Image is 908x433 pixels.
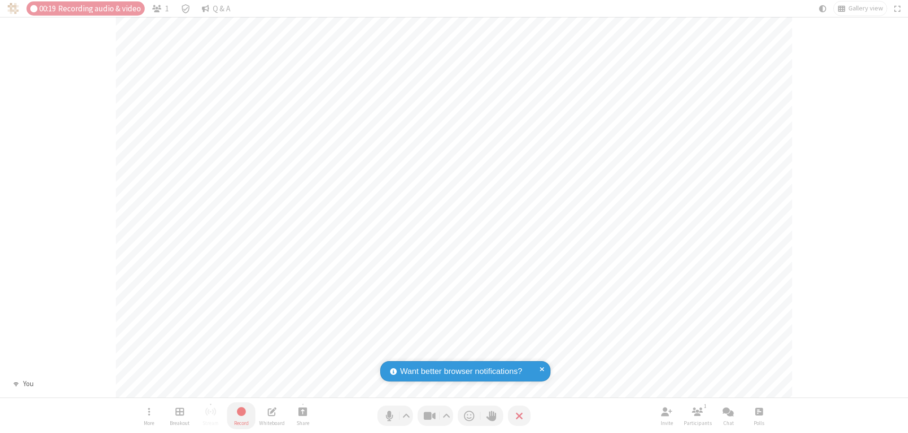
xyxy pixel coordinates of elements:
[234,420,249,426] span: Record
[202,420,218,426] span: Stream
[258,402,286,429] button: Open shared whiteboard
[400,365,522,378] span: Want better browser notifications?
[458,406,480,426] button: Send a reaction
[754,420,764,426] span: Polls
[148,1,173,16] button: Open participant list
[377,406,413,426] button: Mute (⌘+Shift+A)
[135,402,163,429] button: Open menu
[19,379,37,390] div: You
[58,4,141,13] span: Recording audio & video
[26,1,145,16] div: Audio & video
[440,406,453,426] button: Video setting
[745,402,773,429] button: Open poll
[815,1,830,16] button: Using system theme
[848,5,883,12] span: Gallery view
[165,4,169,13] span: 1
[288,402,317,429] button: Start sharing
[213,4,230,13] span: Q & A
[144,420,154,426] span: More
[714,402,742,429] button: Open chat
[198,1,235,16] button: Q & A
[684,420,712,426] span: Participants
[170,420,190,426] span: Breakout
[701,402,709,410] div: 1
[653,402,681,429] button: Invite participants (⌘+Shift+I)
[196,402,225,429] button: Unable to start streaming without first stopping recording
[661,420,673,426] span: Invite
[683,402,712,429] button: Open participant list
[227,402,255,429] button: Stop recording
[834,1,887,16] button: Change layout
[723,420,734,426] span: Chat
[891,1,905,16] button: Fullscreen
[400,406,413,426] button: Audio settings
[508,406,531,426] button: End or leave meeting
[259,420,285,426] span: Whiteboard
[176,1,194,16] div: Meeting details Encryption enabled
[297,420,309,426] span: Share
[39,4,56,13] span: 00:19
[480,406,503,426] button: Raise hand
[8,3,19,14] img: QA Selenium DO NOT DELETE OR CHANGE
[418,406,453,426] button: Stop video (⌘+Shift+V)
[166,402,194,429] button: Manage Breakout Rooms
